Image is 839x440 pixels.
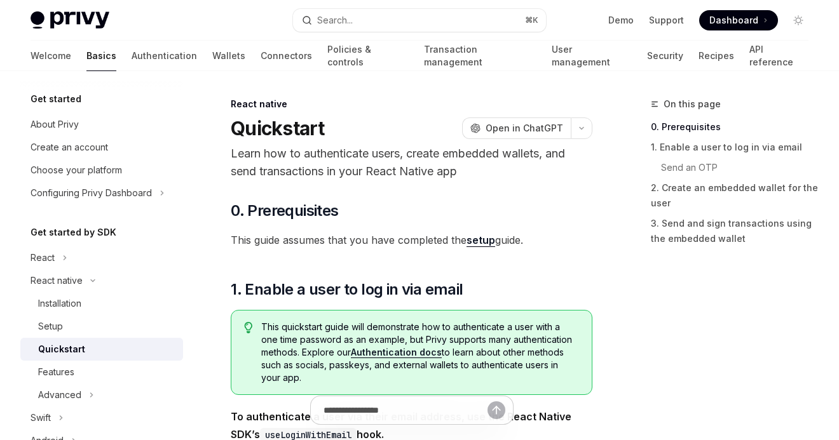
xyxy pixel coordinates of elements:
span: This guide assumes that you have completed the guide. [231,231,592,249]
div: Choose your platform [31,163,122,178]
a: Recipes [699,41,734,71]
div: React [31,250,55,265]
a: 2. Create an embedded wallet for the user [651,178,819,213]
a: Transaction management [424,41,536,71]
a: Features [20,361,183,383]
div: Search... [317,13,353,28]
a: Security [647,41,683,71]
h1: Quickstart [231,117,325,140]
div: Setup [38,319,63,334]
button: Send message [488,401,505,419]
a: 1. Enable a user to log in via email [651,137,819,157]
span: Open in ChatGPT [486,122,563,135]
a: API reference [749,41,808,71]
button: Open in ChatGPT [462,117,571,139]
div: Installation [38,296,81,311]
div: React native [231,98,592,110]
span: ⌘ K [525,15,538,25]
a: Choose your platform [20,159,183,182]
a: Support [649,14,684,27]
a: Authentication [132,41,197,71]
span: Dashboard [709,14,758,27]
a: Send an OTP [661,157,819,178]
a: Installation [20,292,183,315]
span: 1. Enable a user to log in via email [231,279,463,300]
div: Quickstart [38,342,85,357]
a: Dashboard [699,10,778,30]
div: Features [38,364,74,380]
a: Demo [608,14,634,27]
a: Setup [20,315,183,338]
a: Policies & controls [327,41,409,71]
svg: Tip [244,322,253,333]
a: setup [467,234,495,247]
a: About Privy [20,113,183,136]
div: Swift [31,410,51,425]
a: Basics [86,41,116,71]
a: Create an account [20,136,183,159]
div: React native [31,273,83,288]
div: Advanced [38,387,81,403]
a: Wallets [212,41,245,71]
span: On this page [664,97,721,112]
span: This quickstart guide will demonstrate how to authenticate a user with a one time password as an ... [261,321,579,384]
a: Connectors [261,41,312,71]
div: Configuring Privy Dashboard [31,185,152,201]
a: User management [552,41,632,71]
button: Toggle dark mode [788,10,808,30]
a: 0. Prerequisites [651,117,819,137]
a: 3. Send and sign transactions using the embedded wallet [651,213,819,249]
img: light logo [31,11,109,29]
a: Welcome [31,41,71,71]
div: Create an account [31,140,108,155]
h5: Get started by SDK [31,225,116,240]
a: Authentication docs [351,347,442,358]
div: About Privy [31,117,79,132]
p: Learn how to authenticate users, create embedded wallets, and send transactions in your React Nat... [231,145,592,180]
a: Quickstart [20,338,183,361]
button: Search...⌘K [293,9,545,32]
span: 0. Prerequisites [231,201,338,221]
h5: Get started [31,91,81,107]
